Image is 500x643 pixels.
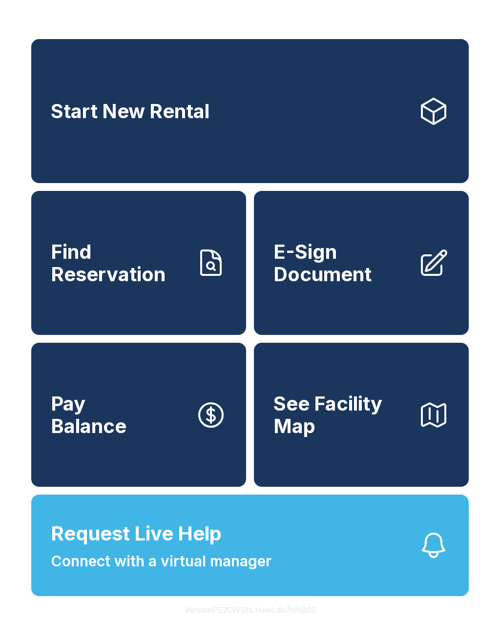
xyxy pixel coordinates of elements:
[51,100,209,123] span: Start New Rental
[31,191,246,335] a: Find Reservation
[31,495,469,596] button: Request Live HelpConnect with a virtual manager
[254,343,469,487] button: See Facility Map
[51,241,187,285] span: Find Reservation
[273,393,410,437] span: See Facility Map
[273,241,410,285] span: E-Sign Document
[31,39,469,183] a: Start New Rental
[51,550,271,572] span: Connect with a virtual manager
[51,393,126,437] span: Pay Balance
[31,343,246,487] a: PayBalance
[51,519,222,548] span: Request Live Help
[254,191,469,335] a: E-Sign Document
[177,596,324,623] button: VersionPE2CWShLHxwLdo7nhiB05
